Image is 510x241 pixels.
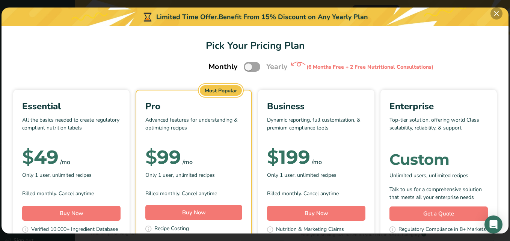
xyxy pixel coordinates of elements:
[267,171,336,179] span: Only 1 user, unlimited recipes
[145,99,242,113] div: Pro
[219,12,368,22] div: Benefit From 15% Discount on Any Yearly Plan
[305,209,328,217] span: Buy Now
[2,8,508,26] div: Limited Time Offer.
[200,85,242,96] div: Most Popular
[145,190,242,197] div: Billed monthly. Cancel anytime
[423,209,454,218] span: Get a Quote
[11,38,499,53] h1: Pick Your Pricing Plan
[22,206,121,221] button: Buy Now
[276,225,344,235] span: Nutrition & Marketing Claims
[145,171,215,179] span: Only 1 user, unlimited recipes
[182,209,206,216] span: Buy Now
[183,158,193,167] div: /mo
[267,99,365,113] div: Business
[267,190,365,197] div: Billed monthly. Cancel anytime
[267,150,310,165] div: 199
[398,225,486,235] span: Regulatory Compliance in 8+ Markets
[22,190,121,197] div: Billed monthly. Cancel anytime
[389,172,468,179] span: Unlimited users, unlimited recipes
[267,206,365,221] button: Buy Now
[267,146,279,169] span: $
[22,99,121,113] div: Essential
[389,185,488,201] div: Talk to us for a comprehensive solution that meets all your enterprise needs
[31,225,118,235] span: Verified 10,000+ Ingredient Database
[208,61,238,72] span: Monthly
[389,99,488,113] div: Enterprise
[22,146,34,169] span: $
[145,116,242,139] p: Advanced features for understanding & optimizing recipes
[154,224,189,234] span: Recipe Costing
[145,205,242,220] button: Buy Now
[389,152,488,167] div: Custom
[22,150,59,165] div: 49
[22,116,121,139] p: All the basics needed to create regulatory compliant nutrition labels
[60,158,70,167] div: /mo
[267,116,365,139] p: Dynamic reporting, full customization, & premium compliance tools
[306,63,433,71] div: (6 Months Free + 2 Free Nutritional Consultations)
[312,158,322,167] div: /mo
[389,206,488,221] a: Get a Quote
[22,171,92,179] span: Only 1 user, unlimited recipes
[145,146,157,169] span: $
[60,209,83,217] span: Buy Now
[484,215,502,233] div: Open Intercom Messenger
[389,116,488,139] p: Top-tier solution, offering world Class scalability, reliability, & support
[266,61,288,72] span: Yearly
[145,150,181,165] div: 99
